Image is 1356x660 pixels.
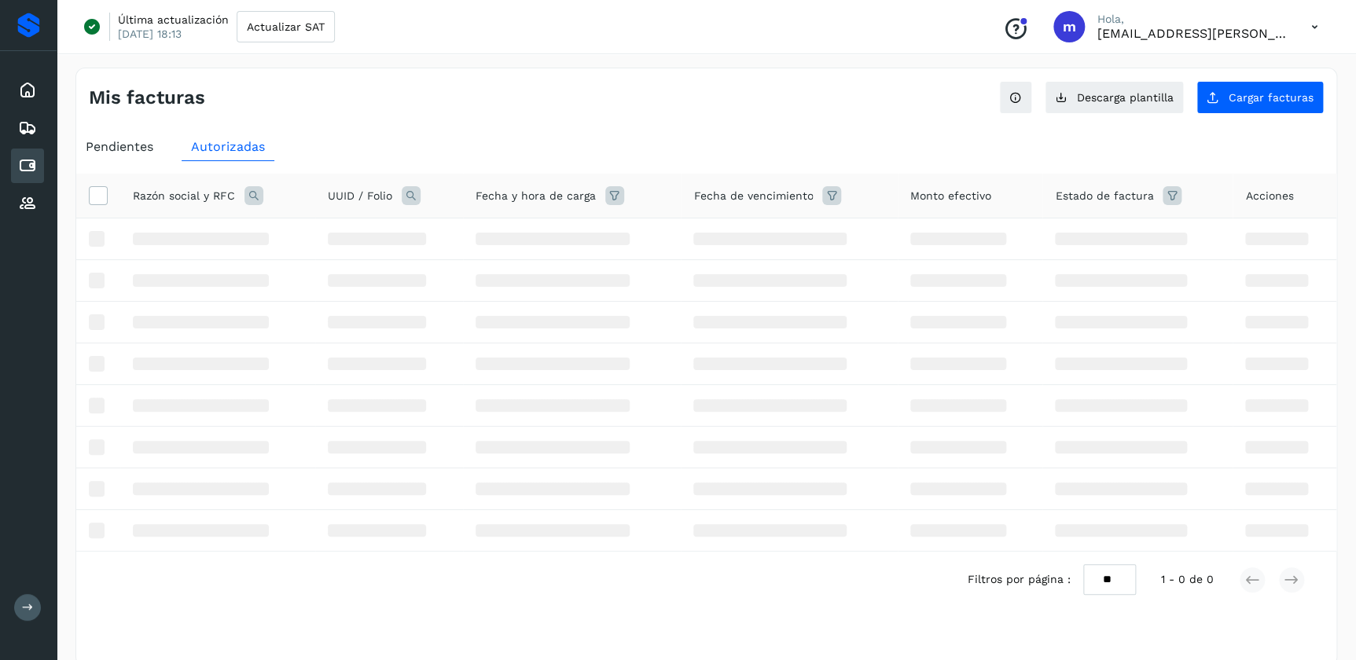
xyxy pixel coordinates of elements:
[1045,81,1184,114] button: Descarga plantilla
[968,571,1071,588] span: Filtros por página :
[1161,571,1214,588] span: 1 - 0 de 0
[86,139,153,154] span: Pendientes
[11,111,44,145] div: Embarques
[910,188,991,204] span: Monto efectivo
[1229,92,1314,103] span: Cargar facturas
[1055,188,1153,204] span: Estado de factura
[1077,92,1174,103] span: Descarga plantilla
[1196,81,1324,114] button: Cargar facturas
[89,86,205,109] h4: Mis facturas
[1097,26,1286,41] p: mlozano@joffroy.com
[1245,188,1293,204] span: Acciones
[133,188,235,204] span: Razón social y RFC
[476,188,596,204] span: Fecha y hora de carga
[247,21,325,32] span: Actualizar SAT
[191,139,265,154] span: Autorizadas
[693,188,813,204] span: Fecha de vencimiento
[237,11,335,42] button: Actualizar SAT
[11,148,44,183] div: Cuentas por pagar
[118,27,182,41] p: [DATE] 18:13
[328,188,392,204] span: UUID / Folio
[11,73,44,108] div: Inicio
[1097,13,1286,26] p: Hola,
[11,186,44,221] div: Proveedores
[118,13,229,27] p: Última actualización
